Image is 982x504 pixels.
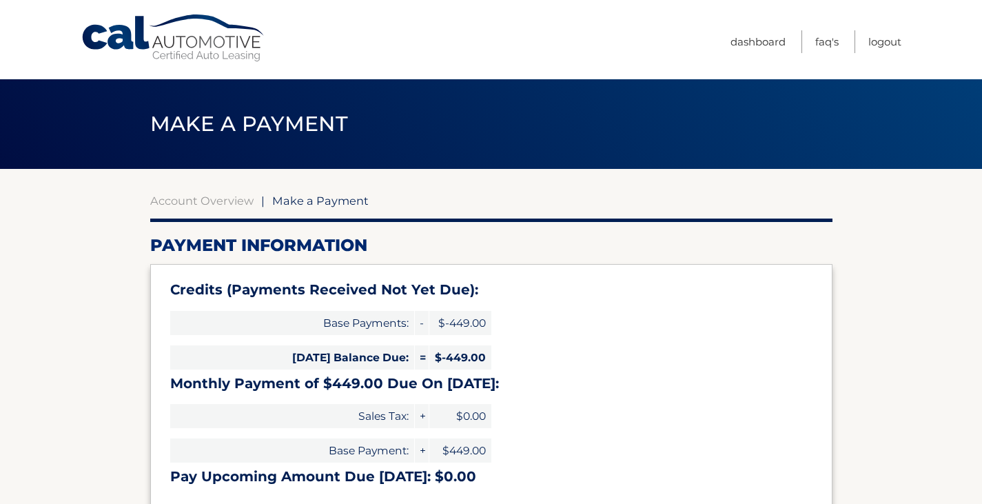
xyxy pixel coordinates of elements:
span: + [415,404,429,428]
span: Make a Payment [272,194,369,208]
span: + [415,439,429,463]
span: = [415,345,429,370]
h3: Monthly Payment of $449.00 Due On [DATE]: [170,375,812,392]
span: | [261,194,265,208]
span: - [415,311,429,335]
a: Account Overview [150,194,254,208]
span: Base Payments: [170,311,414,335]
h2: Payment Information [150,235,832,256]
a: Cal Automotive [81,14,267,63]
h3: Credits (Payments Received Not Yet Due): [170,281,812,299]
span: [DATE] Balance Due: [170,345,414,370]
a: Logout [868,30,901,53]
span: $-449.00 [429,345,491,370]
span: $-449.00 [429,311,491,335]
span: Make a Payment [150,111,348,137]
span: $0.00 [429,404,491,428]
a: Dashboard [730,30,786,53]
span: $449.00 [429,439,491,463]
h3: Pay Upcoming Amount Due [DATE]: $0.00 [170,468,812,485]
span: Sales Tax: [170,404,414,428]
a: FAQ's [815,30,839,53]
span: Base Payment: [170,439,414,463]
